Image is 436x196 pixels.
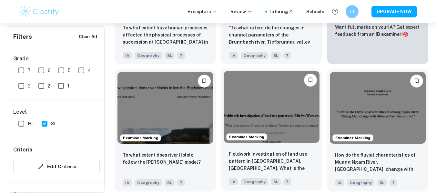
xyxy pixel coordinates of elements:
a: Examiner MarkingBookmarkHow do the fluvial characteristics of Muang Ngam River, Chiang Mai, chang... [327,69,428,192]
span: 6 [48,67,51,74]
button: Help and Feedback [330,6,340,17]
span: Examiner Marking [120,135,161,141]
span: 4 [88,67,91,74]
h6: Criteria [13,146,32,154]
span: Geography [135,52,162,59]
span: Examiner Marking [333,135,373,141]
img: Geography IA example thumbnail: Fieldwork investigation of land use patt [224,71,319,143]
img: Geography IA example thumbnail: To what extent does river Hololo follow [117,72,213,144]
p: How do the fluvial characteristics of Muang Ngam River, Chiang Mai, change with distance from the... [335,151,421,173]
span: Geography [347,179,374,186]
span: 7 [390,179,397,186]
button: LI [346,5,359,18]
span: Geography [241,178,268,185]
button: Bookmark [410,75,423,88]
p: To what extent have human processes affected the physical processes of succession at Changi Beach... [123,24,208,46]
span: Geography [135,179,162,186]
span: SL [271,52,281,59]
p: Want full marks on your IA ? Get expert feedback from an IB examiner! [335,24,421,38]
span: 3 [28,82,31,89]
p: To what extent does river Hololo follow the Bradshaw model? [123,151,208,166]
span: 1 [67,82,69,89]
button: Clear All [77,32,99,42]
span: Examiner Marking [227,134,267,140]
span: 7 [283,52,291,59]
span: SL [165,179,175,186]
p: Fieldwork investigation of land use pattern in Mirów, Warsaw. What is the pattern of land use in ... [229,150,314,172]
a: Examiner MarkingBookmarkFieldwork investigation of land use pattern in Mirów, Warsaw. What is the... [221,69,322,192]
span: 🎯 [403,32,408,37]
span: HL [28,120,34,127]
span: 7 [283,178,291,185]
span: Geography [241,52,268,59]
a: Tutoring [269,8,293,15]
p: Exemplars [188,8,218,15]
span: SL [51,120,56,127]
span: 7 [177,52,185,59]
a: Examiner MarkingBookmarkTo what extent does river Hololo follow the Bradshaw model?IAGeographySL7 [115,69,216,192]
h6: Filters [13,32,32,41]
span: 7 [28,67,31,74]
button: Bookmark [304,74,317,87]
span: IA [335,179,344,186]
span: SL [377,179,387,186]
span: SL [271,178,281,185]
span: 7 [177,179,185,186]
button: Bookmark [198,75,211,88]
p: “To what extent do the changes in channel parameters of the Brunnbach river, Tiefbrunnau valley m... [229,24,314,46]
span: 2 [48,82,50,89]
span: 5 [68,67,71,74]
p: Review [230,8,252,15]
span: IA [229,52,238,59]
span: SL [165,52,175,59]
img: Geography IA example thumbnail: How do the fluvial characteristics of Mu [330,72,426,144]
span: IA [123,52,132,59]
a: Schools [306,8,324,15]
span: IA [229,178,238,185]
h6: Grade [13,55,100,63]
img: Clastify logo [19,5,60,18]
span: IA [123,179,132,186]
button: Edit Criteria [13,159,100,174]
button: UPGRADE NOW [371,6,417,17]
h6: LI [348,8,356,15]
h6: Level [13,108,100,116]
